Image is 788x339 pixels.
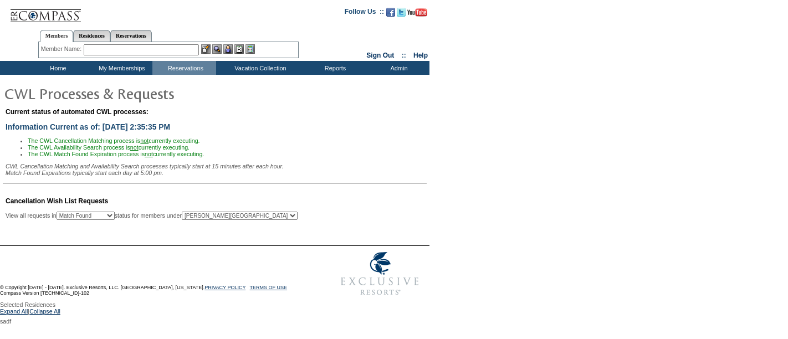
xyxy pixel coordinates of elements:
img: Exclusive Resorts [330,246,429,301]
a: Reservations [110,30,152,42]
a: Collapse All [29,308,60,318]
a: Become our fan on Facebook [386,11,395,18]
span: The CWL Cancellation Matching process is currently executing. [28,137,200,144]
td: Admin [366,61,429,75]
a: PRIVACY POLICY [204,285,245,290]
td: My Memberships [89,61,152,75]
span: Cancellation Wish List Requests [6,197,108,205]
u: not [130,144,139,151]
u: not [145,151,153,157]
span: The CWL Availability Search process is currently executing. [28,144,190,151]
img: View [212,44,222,54]
span: Information Current as of: [DATE] 2:35:35 PM [6,122,170,131]
img: b_calculator.gif [245,44,255,54]
div: Member Name: [41,44,84,54]
td: Vacation Collection [216,61,302,75]
img: b_edit.gif [201,44,211,54]
a: Follow us on Twitter [397,11,406,18]
img: Become our fan on Facebook [386,8,395,17]
td: Reservations [152,61,216,75]
div: View all requests in status for members under [6,212,298,220]
img: Reservations [234,44,244,54]
a: TERMS OF USE [250,285,288,290]
a: Subscribe to our YouTube Channel [407,11,427,18]
a: Sign Out [366,52,394,59]
td: Follow Us :: [345,7,384,20]
span: The CWL Match Found Expiration process is currently executing. [28,151,204,157]
td: Reports [302,61,366,75]
img: Follow us on Twitter [397,8,406,17]
a: Members [40,30,74,42]
td: Home [25,61,89,75]
img: Subscribe to our YouTube Channel [407,8,427,17]
a: Residences [73,30,110,42]
span: Current status of automated CWL processes: [6,108,149,116]
img: Impersonate [223,44,233,54]
span: :: [402,52,406,59]
a: Help [413,52,428,59]
div: CWL Cancellation Matching and Availability Search processes typically start at 15 minutes after e... [6,163,427,176]
u: not [140,137,149,144]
